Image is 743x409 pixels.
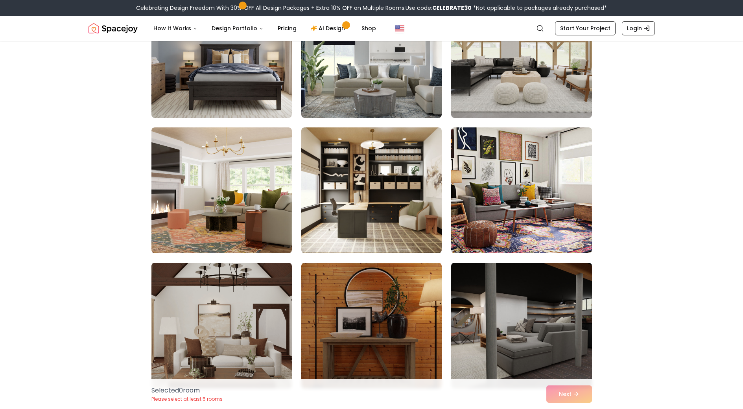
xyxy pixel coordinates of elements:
[301,127,442,253] img: Room room-26
[136,4,607,12] div: Celebrating Design Freedom With 30% OFF All Design Packages + Extra 10% OFF on Multiple Rooms.
[301,263,442,389] img: Room room-29
[88,20,138,36] a: Spacejoy
[151,263,292,389] img: Room room-28
[271,20,303,36] a: Pricing
[432,4,472,12] b: CELEBRATE30
[147,20,382,36] nav: Main
[355,20,382,36] a: Shop
[205,20,270,36] button: Design Portfolio
[147,20,204,36] button: How It Works
[151,396,223,402] p: Please select at least 5 rooms
[304,20,354,36] a: AI Design
[88,16,655,41] nav: Global
[451,263,592,389] img: Room room-30
[406,4,472,12] span: Use code:
[395,24,404,33] img: United States
[451,127,592,253] img: Room room-27
[555,21,616,35] a: Start Your Project
[151,386,223,395] p: Selected 0 room
[472,4,607,12] span: *Not applicable to packages already purchased*
[622,21,655,35] a: Login
[151,127,292,253] img: Room room-25
[88,20,138,36] img: Spacejoy Logo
